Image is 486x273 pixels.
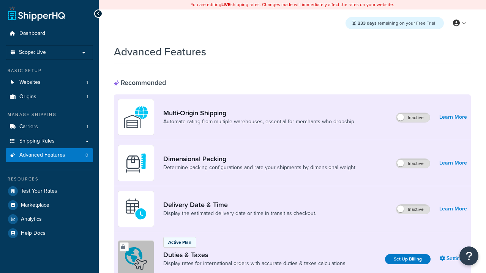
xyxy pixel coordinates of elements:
[439,112,467,122] a: Learn More
[6,120,93,134] li: Carriers
[6,148,93,162] li: Advanced Features
[163,201,316,209] a: Delivery Date & Time
[21,230,46,237] span: Help Docs
[6,75,93,89] li: Websites
[459,246,478,265] button: Open Resource Center
[440,253,467,264] a: Settings
[123,104,149,130] img: WatD5o0RtDAAAAAElFTkSuQmCC
[221,1,230,8] b: LIVE
[163,210,316,217] a: Display the estimated delivery date or time in transit as checkout.
[6,184,93,198] a: Test Your Rates
[396,113,430,122] label: Inactive
[163,155,355,163] a: Dimensional Packing
[358,20,435,27] span: remaining on your Free Trial
[163,109,354,117] a: Multi-Origin Shipping
[6,148,93,162] a: Advanced Features0
[168,239,191,246] p: Active Plan
[358,20,377,27] strong: 233 days
[396,159,430,168] label: Inactive
[21,202,49,209] span: Marketplace
[439,204,467,214] a: Learn More
[6,111,93,118] div: Manage Shipping
[385,254,431,264] a: Set Up Billing
[123,196,149,222] img: gfkeb5ejjkALwAAAABJRU5ErkJggg==
[87,124,88,130] span: 1
[87,94,88,100] span: 1
[6,120,93,134] a: Carriers1
[21,216,42,223] span: Analytics
[163,251,346,259] a: Duties & Taxes
[6,212,93,226] a: Analytics
[19,152,65,158] span: Advanced Features
[19,49,46,56] span: Scope: Live
[6,134,93,148] a: Shipping Rules
[19,138,55,144] span: Shipping Rules
[6,90,93,104] li: Origins
[114,78,166,87] div: Recommended
[19,94,36,100] span: Origins
[6,226,93,240] a: Help Docs
[163,118,354,126] a: Automate rating from multiple warehouses, essential for merchants who dropship
[21,188,57,195] span: Test Your Rates
[6,75,93,89] a: Websites1
[6,198,93,212] a: Marketplace
[163,164,355,171] a: Determine packing configurations and rate your shipments by dimensional weight
[396,205,430,214] label: Inactive
[6,176,93,182] div: Resources
[19,124,38,130] span: Carriers
[114,44,206,59] h1: Advanced Features
[6,90,93,104] a: Origins1
[85,152,88,158] span: 0
[6,67,93,74] div: Basic Setup
[19,30,45,37] span: Dashboard
[19,79,41,86] span: Websites
[123,150,149,176] img: DTVBYsAAAAAASUVORK5CYII=
[439,158,467,168] a: Learn More
[163,260,346,267] a: Display rates for international orders with accurate duties & taxes calculations
[87,79,88,86] span: 1
[6,27,93,41] a: Dashboard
